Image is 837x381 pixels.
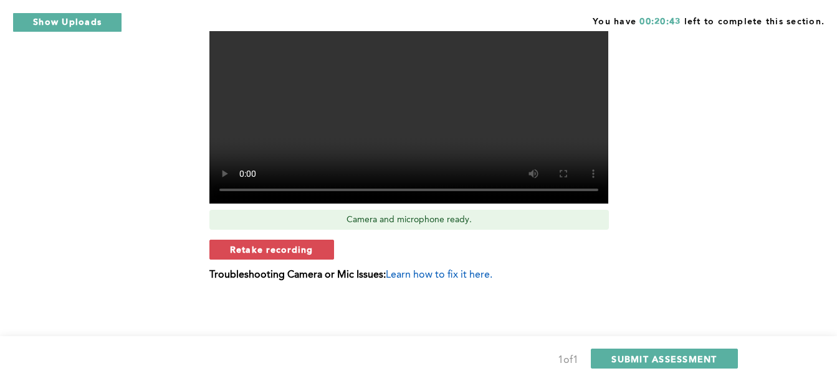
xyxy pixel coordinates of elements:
[639,17,681,26] span: 00:20:43
[209,210,609,230] div: Camera and microphone ready.
[591,349,737,369] button: SUBMIT ASSESSMENT
[209,270,386,280] b: Troubleshooting Camera or Mic Issues:
[386,270,492,280] span: Learn how to fix it here.
[611,353,717,365] span: SUBMIT ASSESSMENT
[209,240,334,260] button: Retake recording
[12,12,122,32] button: Show Uploads
[230,243,313,255] span: Retake recording
[593,12,825,28] span: You have left to complete this section.
[558,352,578,369] div: 1 of 1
